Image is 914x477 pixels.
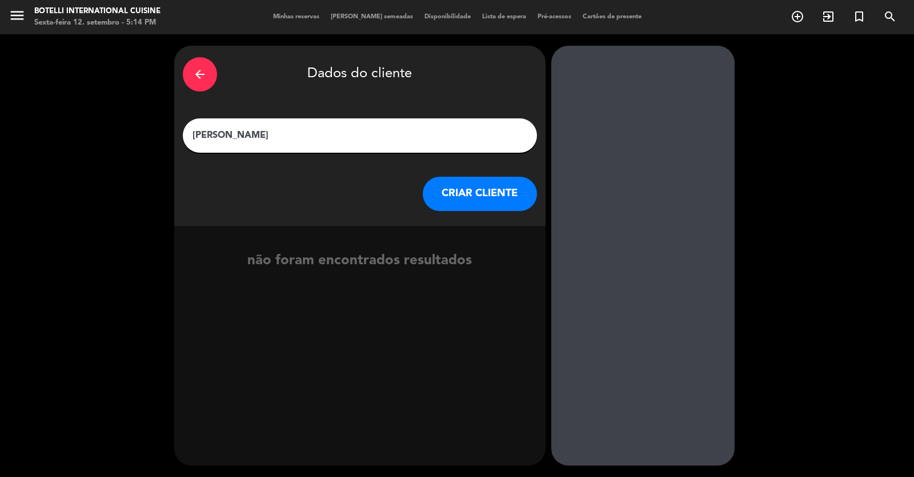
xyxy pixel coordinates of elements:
div: Sexta-feira 12. setembro - 5:14 PM [34,17,161,29]
i: exit_to_app [821,10,835,23]
button: menu [9,7,26,28]
input: Digite o nome, email ou número de telefone... [191,128,528,144]
span: [PERSON_NAME] semeadas [325,14,419,20]
i: search [883,10,897,23]
div: Dados do cliente [183,54,537,94]
span: Cartões de presente [577,14,647,20]
i: turned_in_not [852,10,866,23]
div: Botelli International Cuisine [34,6,161,17]
span: Minhas reservas [267,14,325,20]
i: arrow_back [193,67,207,81]
button: CRIAR CLIENTE [423,177,537,211]
span: Disponibilidade [419,14,476,20]
i: add_circle_outline [791,10,804,23]
span: Pré-acessos [532,14,577,20]
div: não foram encontrados resultados [174,250,546,272]
span: Lista de espera [476,14,532,20]
i: menu [9,7,26,24]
